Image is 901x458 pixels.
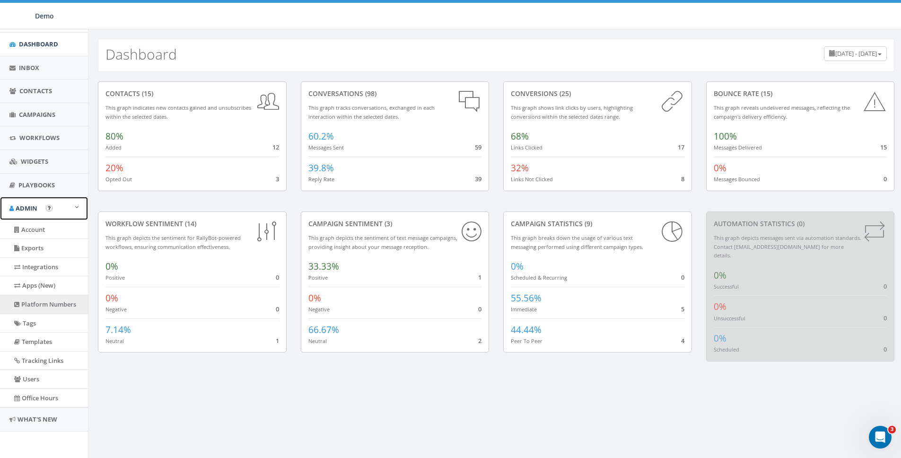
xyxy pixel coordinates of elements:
[105,219,279,229] div: Workflow Sentiment
[183,219,196,228] span: (14)
[308,306,330,313] small: Negative
[558,89,571,98] span: (25)
[308,292,321,304] span: 0%
[308,89,482,98] div: conversations
[308,219,482,229] div: Campaign Sentiment
[511,104,633,120] small: This graph shows link clicks by users, highlighting conversions within the selected dates range.
[105,292,118,304] span: 0%
[475,175,481,183] span: 39
[105,306,127,313] small: Negative
[363,89,376,98] span: (98)
[140,89,153,98] span: (15)
[16,204,37,212] span: Admin
[681,273,684,282] span: 0
[35,11,54,20] span: Demo
[884,345,887,353] span: 0
[105,176,132,183] small: Opted Out
[714,269,726,282] span: 0%
[511,260,524,273] span: 0%
[18,181,55,189] span: Playbooks
[511,176,553,183] small: Links Not Clicked
[308,130,334,142] span: 60.2%
[308,260,339,273] span: 33.33%
[714,219,887,229] div: Automation Statistics
[714,104,850,120] small: This graph reveals undelivered messages, reflecting the campaign's delivery efficiency.
[19,40,58,48] span: Dashboard
[714,346,739,353] small: Scheduled
[511,144,542,151] small: Links Clicked
[888,426,896,433] span: 3
[681,305,684,313] span: 5
[681,175,684,183] span: 8
[276,305,279,313] span: 0
[678,143,684,151] span: 17
[884,282,887,291] span: 0
[17,415,57,423] span: What's New
[714,89,887,98] div: Bounce Rate
[308,176,334,183] small: Reply Rate
[511,306,537,313] small: Immediate
[105,104,251,120] small: This graph indicates new contacts gained and unsubscribes within the selected dates.
[795,219,805,228] span: (0)
[714,332,726,344] span: 0%
[714,300,726,313] span: 0%
[105,337,124,344] small: Neutral
[105,324,131,336] span: 7.14%
[511,234,643,250] small: This graph breaks down the usage of various text messaging performed using different campaign types.
[19,63,39,72] span: Inbox
[383,219,392,228] span: (3)
[478,273,481,282] span: 1
[105,234,241,250] small: This graph depicts the sentiment for RallyBot-powered workflows, ensuring communication effective...
[308,274,328,281] small: Positive
[308,162,334,174] span: 39.8%
[835,49,877,58] span: [DATE] - [DATE]
[511,89,684,98] div: conversions
[681,336,684,345] span: 4
[511,324,542,336] span: 44.44%
[308,337,327,344] small: Neutral
[714,162,726,174] span: 0%
[105,260,118,273] span: 0%
[714,234,861,259] small: This graph depicts messages sent via automation standards. Contact [EMAIL_ADDRESS][DOMAIN_NAME] f...
[276,175,279,183] span: 3
[272,143,279,151] span: 12
[511,130,529,142] span: 68%
[884,175,887,183] span: 0
[478,305,481,313] span: 0
[884,314,887,322] span: 0
[308,144,344,151] small: Messages Sent
[511,162,529,174] span: 32%
[759,89,772,98] span: (15)
[105,144,122,151] small: Added
[19,133,60,142] span: Workflows
[19,110,55,119] span: Campaigns
[583,219,592,228] span: (9)
[105,46,177,62] h2: Dashboard
[869,426,892,449] iframe: Intercom live chat
[21,157,48,166] span: Widgets
[475,143,481,151] span: 59
[105,89,279,98] div: contacts
[714,176,760,183] small: Messages Bounced
[511,274,567,281] small: Scheduled & Recurring
[511,337,542,344] small: Peer To Peer
[105,130,123,142] span: 80%
[714,144,762,151] small: Messages Delivered
[308,104,435,120] small: This graph tracks conversations, exchanged in each interaction within the selected dates.
[276,336,279,345] span: 1
[511,292,542,304] span: 55.56%
[276,273,279,282] span: 0
[478,336,481,345] span: 2
[714,130,737,142] span: 100%
[511,219,684,229] div: Campaign Statistics
[105,274,125,281] small: Positive
[714,283,739,290] small: Successful
[880,143,887,151] span: 15
[308,324,339,336] span: 66.67%
[19,87,52,95] span: Contacts
[714,315,745,322] small: Unsuccessful
[105,162,123,174] span: 20%
[308,234,457,250] small: This graph depicts the sentiment of text message campaigns, providing insight about your message ...
[46,205,52,211] button: Open In-App Guide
